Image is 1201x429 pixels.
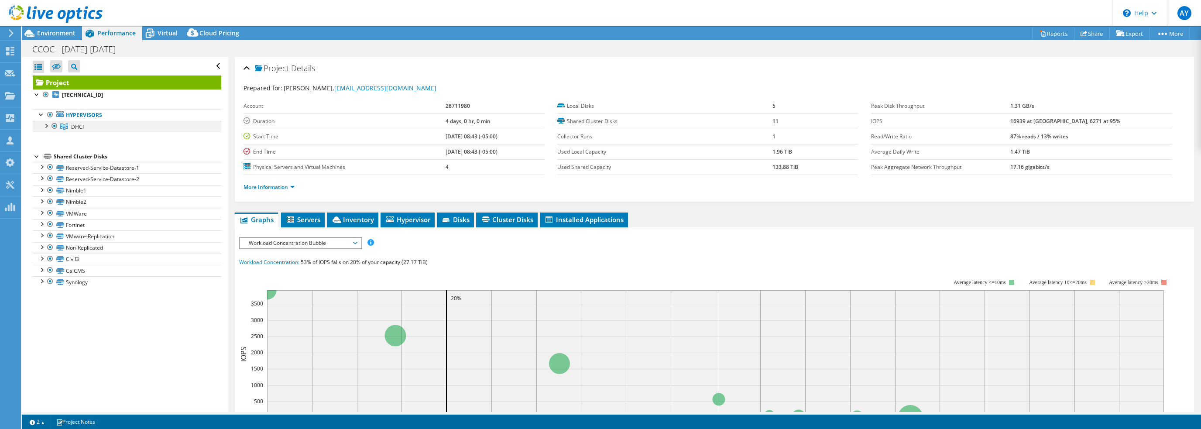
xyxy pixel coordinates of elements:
span: Project [255,64,289,73]
a: CalCMS [33,265,221,276]
a: [EMAIL_ADDRESS][DOMAIN_NAME] [334,84,436,92]
b: [TECHNICAL_ID] [62,91,103,99]
span: Workload Concentration Bubble [244,238,357,248]
b: 17.16 gigabits/s [1010,163,1050,171]
span: [PERSON_NAME], [284,84,436,92]
a: Reserved-Service-Datastore-2 [33,173,221,185]
label: Average Daily Write [871,148,1010,156]
a: [TECHNICAL_ID] [33,89,221,101]
a: Project Notes [50,416,101,427]
text: 1500 [251,365,263,372]
text: 3000 [251,316,263,324]
a: Nimble2 [33,196,221,208]
label: End Time [244,148,446,156]
tspan: Average latency 10<=20ms [1029,279,1087,285]
a: Nimble1 [33,185,221,196]
label: Used Local Capacity [557,148,772,156]
b: 133.88 TiB [772,163,798,171]
text: 2500 [251,333,263,340]
b: 1.96 TiB [772,148,792,155]
span: Hypervisor [385,215,430,224]
span: 53% of IOPS falls on 20% of your capacity (27.17 TiB) [301,258,428,266]
span: Inventory [331,215,374,224]
label: Physical Servers and Virtual Machines [244,163,446,172]
b: 1.31 GB/s [1010,102,1034,110]
b: 28711980 [446,102,470,110]
a: DHCI [33,121,221,132]
span: Environment [37,29,75,37]
b: 87% reads / 13% writes [1010,133,1068,140]
label: Peak Disk Throughput [871,102,1010,110]
b: 1 [772,133,776,140]
label: Used Shared Capacity [557,163,772,172]
text: 3500 [251,300,263,307]
span: Installed Applications [544,215,624,224]
a: Hypervisors [33,110,221,121]
label: Account [244,102,446,110]
span: Disks [441,215,470,224]
text: 20% [451,295,461,302]
b: [DATE] 08:43 (-05:00) [446,148,498,155]
b: 4 [446,163,449,171]
text: 1000 [251,381,263,389]
h1: CCOC - [DATE]-[DATE] [28,45,129,54]
div: Shared Cluster Disks [54,151,221,162]
span: Details [291,63,315,73]
a: VMware-Replication [33,230,221,242]
span: Cluster Disks [480,215,533,224]
tspan: Average latency <=10ms [954,279,1006,285]
a: Non-Replicated [33,242,221,254]
label: Local Disks [557,102,772,110]
a: Reserved-Service-Datastore-1 [33,162,221,173]
label: Collector Runs [557,132,772,141]
b: 4 days, 0 hr, 0 min [446,117,491,125]
a: 2 [24,416,51,427]
text: Average latency >20ms [1109,279,1158,285]
span: Graphs [239,215,274,224]
label: Peak Aggregate Network Throughput [871,163,1010,172]
text: IOPS [239,346,248,361]
a: Share [1074,27,1110,40]
span: AY [1177,6,1191,20]
a: Fortinet [33,219,221,230]
label: Start Time [244,132,446,141]
span: Servers [285,215,320,224]
a: More [1150,27,1190,40]
b: [DATE] 08:43 (-05:00) [446,133,498,140]
svg: \n [1123,9,1131,17]
b: 5 [772,102,776,110]
a: Civil3 [33,254,221,265]
b: 1.47 TiB [1010,148,1030,155]
a: VMWare [33,208,221,219]
b: 11 [772,117,779,125]
a: Export [1109,27,1150,40]
b: 16939 at [GEOGRAPHIC_DATA], 6271 at 95% [1010,117,1120,125]
span: Virtual [158,29,178,37]
text: 500 [254,398,263,405]
a: Synology [33,276,221,288]
label: Prepared for: [244,84,282,92]
text: 2000 [251,349,263,356]
span: Workload Concentration: [239,258,299,266]
a: Reports [1033,27,1074,40]
label: IOPS [871,117,1010,126]
label: Duration [244,117,446,126]
span: Performance [97,29,136,37]
label: Read/Write Ratio [871,132,1010,141]
span: Cloud Pricing [199,29,239,37]
span: DHCI [71,123,84,130]
a: Project [33,76,221,89]
label: Shared Cluster Disks [557,117,772,126]
a: More Information [244,183,295,191]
